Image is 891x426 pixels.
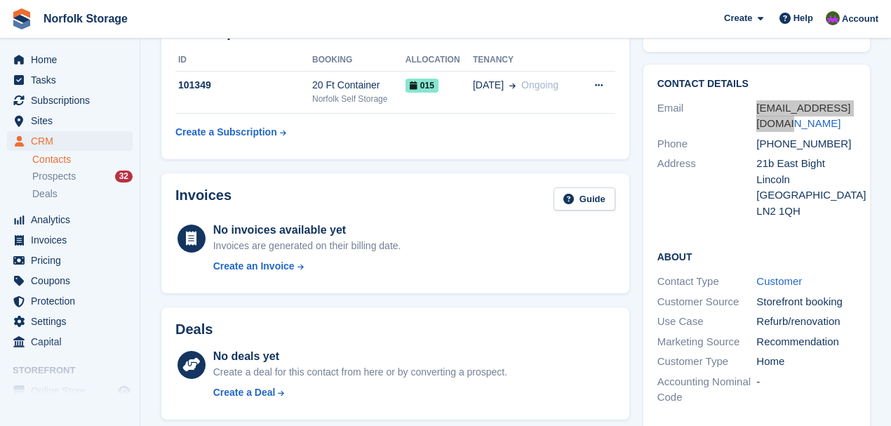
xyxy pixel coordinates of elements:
img: stora-icon-8386f47178a22dfd0bd8f6a31ec36ba5ce8667c1dd55bd0f319d3a0aa187defe.svg [11,8,32,29]
a: Guide [554,187,615,211]
div: Use Case [657,314,757,330]
div: Invoices are generated on their billing date. [213,239,401,253]
div: Create an Invoice [213,259,295,274]
h2: About [657,249,856,263]
div: [PHONE_NUMBER] [756,136,856,152]
a: Deals [32,187,133,201]
div: Lincoln [756,172,856,188]
a: menu [7,332,133,352]
span: Account [842,12,878,26]
div: LN2 1QH [756,204,856,220]
span: Settings [31,312,115,331]
div: Accounting Nominal Code [657,374,757,406]
span: Tasks [31,70,115,90]
a: menu [7,131,133,151]
div: Phone [657,136,757,152]
div: Home [756,354,856,370]
a: menu [7,111,133,131]
h2: Contact Details [657,79,856,90]
span: Create [724,11,752,25]
div: Customer Type [657,354,757,370]
a: [EMAIL_ADDRESS][DOMAIN_NAME] [756,102,850,130]
span: Prospects [32,170,76,183]
h2: Invoices [175,187,232,211]
div: No invoices available yet [213,222,401,239]
div: Refurb/renovation [756,314,856,330]
div: 21b East Bight [756,156,856,172]
span: Deals [32,187,58,201]
div: Recommendation [756,334,856,350]
img: Tom Pearson [826,11,840,25]
span: Protection [31,291,115,311]
a: menu [7,91,133,110]
span: Help [793,11,813,25]
th: Tenancy [473,49,579,72]
a: menu [7,50,133,69]
a: Create a Deal [213,385,507,400]
div: 20 Ft Container [312,78,406,93]
a: menu [7,251,133,270]
h2: Deals [175,321,213,338]
span: Pricing [31,251,115,270]
a: menu [7,291,133,311]
th: Allocation [406,49,473,72]
a: Create a Subscription [175,119,286,145]
div: Email [657,100,757,132]
span: Analytics [31,210,115,229]
a: Contacts [32,153,133,166]
div: Customer Source [657,294,757,310]
div: Marketing Source [657,334,757,350]
span: Capital [31,332,115,352]
div: [GEOGRAPHIC_DATA] [756,187,856,204]
div: Create a deal for this contact from here or by converting a prospect. [213,365,507,380]
span: Ongoing [521,79,558,91]
div: 101349 [175,78,312,93]
span: [DATE] [473,78,504,93]
div: - [756,374,856,406]
a: Prospects 32 [32,169,133,184]
div: Contact Type [657,274,757,290]
span: 015 [406,79,438,93]
span: Invoices [31,230,115,250]
div: Norfolk Self Storage [312,93,406,105]
a: menu [7,70,133,90]
span: Online Store [31,381,115,401]
div: Address [657,156,757,219]
a: menu [7,312,133,331]
a: menu [7,271,133,291]
a: Norfolk Storage [38,7,133,30]
span: Coupons [31,271,115,291]
span: CRM [31,131,115,151]
a: menu [7,230,133,250]
a: Customer [756,275,802,287]
span: Subscriptions [31,91,115,110]
span: Home [31,50,115,69]
div: Create a Deal [213,385,276,400]
a: menu [7,381,133,401]
div: 32 [115,171,133,182]
a: Create an Invoice [213,259,401,274]
div: No deals yet [213,348,507,365]
th: Booking [312,49,406,72]
span: Sites [31,111,115,131]
th: ID [175,49,312,72]
span: Storefront [13,364,140,378]
div: Create a Subscription [175,125,277,140]
a: Preview store [116,382,133,399]
div: Storefront booking [756,294,856,310]
a: menu [7,210,133,229]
